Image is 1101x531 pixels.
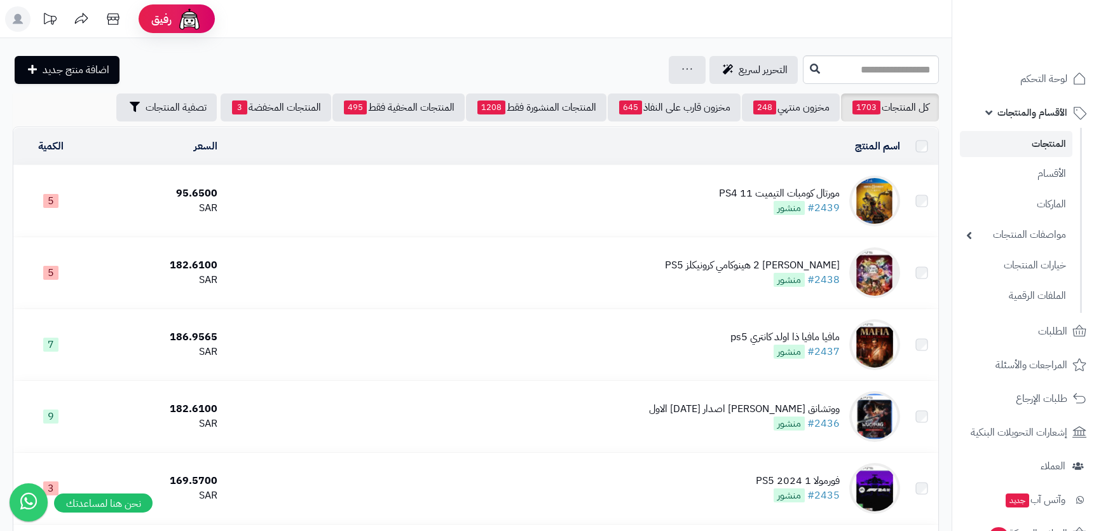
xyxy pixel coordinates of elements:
[849,391,900,442] img: ووتشانق فولين فيترز اصدار اليوم الاول
[344,100,367,114] span: 495
[232,100,247,114] span: 3
[852,100,880,114] span: 1703
[43,410,58,424] span: 9
[756,474,840,488] div: فورمولا 1 2024 PS5
[146,100,207,115] span: تصفية المنتجات
[971,424,1067,441] span: إشعارات التحويلات البنكية
[774,417,805,431] span: منشور
[93,488,217,503] div: SAR
[665,258,840,273] div: [PERSON_NAME] 2 هينوكامي كرونيكلز PS5
[1004,491,1065,509] span: وآتس آب
[15,56,120,84] a: اضافة منتج جديد
[807,272,840,287] a: #2438
[466,93,606,121] a: المنتجات المنشورة فقط1208
[93,330,217,345] div: 186.9565
[93,201,217,216] div: SAR
[619,100,642,114] span: 645
[960,221,1072,249] a: مواصفات المنتجات
[1020,70,1067,88] span: لوحة التحكم
[742,93,840,121] a: مخزون منتهي248
[855,139,900,154] a: اسم المنتج
[960,451,1093,481] a: العملاء
[177,6,202,32] img: ai-face.png
[93,474,217,488] div: 169.5700
[774,345,805,359] span: منشور
[1006,493,1029,507] span: جديد
[93,402,217,417] div: 182.6100
[93,258,217,273] div: 182.6100
[849,247,900,298] img: ديمون سلاير 2 هينوكامي كرونيكلز PS5
[93,186,217,201] div: 95.6500
[730,330,840,345] div: مافيا مافيا ذا اولد كانتري ps5
[1015,36,1089,62] img: logo-2.png
[774,488,805,502] span: منشور
[753,100,776,114] span: 248
[43,62,109,78] span: اضافة منتج جديد
[739,62,788,78] span: التحرير لسريع
[960,191,1072,218] a: الماركات
[849,463,900,514] img: فورمولا 1 2024 PS5
[93,417,217,431] div: SAR
[719,186,840,201] div: مورتال كومبات التيميت 11 PS4
[960,131,1072,157] a: المنتجات
[93,345,217,359] div: SAR
[960,252,1072,279] a: خيارات المنتجات
[43,481,58,495] span: 3
[1041,457,1065,475] span: العملاء
[995,356,1067,374] span: المراجعات والأسئلة
[807,200,840,216] a: #2439
[194,139,217,154] a: السعر
[774,201,805,215] span: منشور
[807,416,840,431] a: #2436
[960,383,1093,414] a: طلبات الإرجاع
[38,139,64,154] a: الكمية
[960,160,1072,188] a: الأقسام
[774,273,805,287] span: منشور
[960,417,1093,448] a: إشعارات التحويلات البنكية
[608,93,741,121] a: مخزون قارب على النفاذ645
[43,194,58,208] span: 5
[1016,390,1067,408] span: طلبات الإرجاع
[849,176,900,226] img: مورتال كومبات التيميت 11 PS4
[477,100,505,114] span: 1208
[997,104,1067,121] span: الأقسام والمنتجات
[116,93,217,121] button: تصفية المنتجات
[807,344,840,359] a: #2437
[960,350,1093,380] a: المراجعات والأسئلة
[1038,322,1067,340] span: الطلبات
[960,316,1093,347] a: الطلبات
[849,319,900,370] img: مافيا مافيا ذا اولد كانتري ps5
[221,93,331,121] a: المنتجات المخفضة3
[151,11,172,27] span: رفيق
[34,6,65,35] a: تحديثات المنصة
[709,56,798,84] a: التحرير لسريع
[960,485,1093,515] a: وآتس آبجديد
[43,338,58,352] span: 7
[43,266,58,280] span: 5
[93,273,217,287] div: SAR
[807,488,840,503] a: #2435
[841,93,939,121] a: كل المنتجات1703
[960,282,1072,310] a: الملفات الرقمية
[332,93,465,121] a: المنتجات المخفية فقط495
[649,402,840,417] div: ووتشانق [PERSON_NAME] اصدار [DATE] الاول
[960,64,1093,94] a: لوحة التحكم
